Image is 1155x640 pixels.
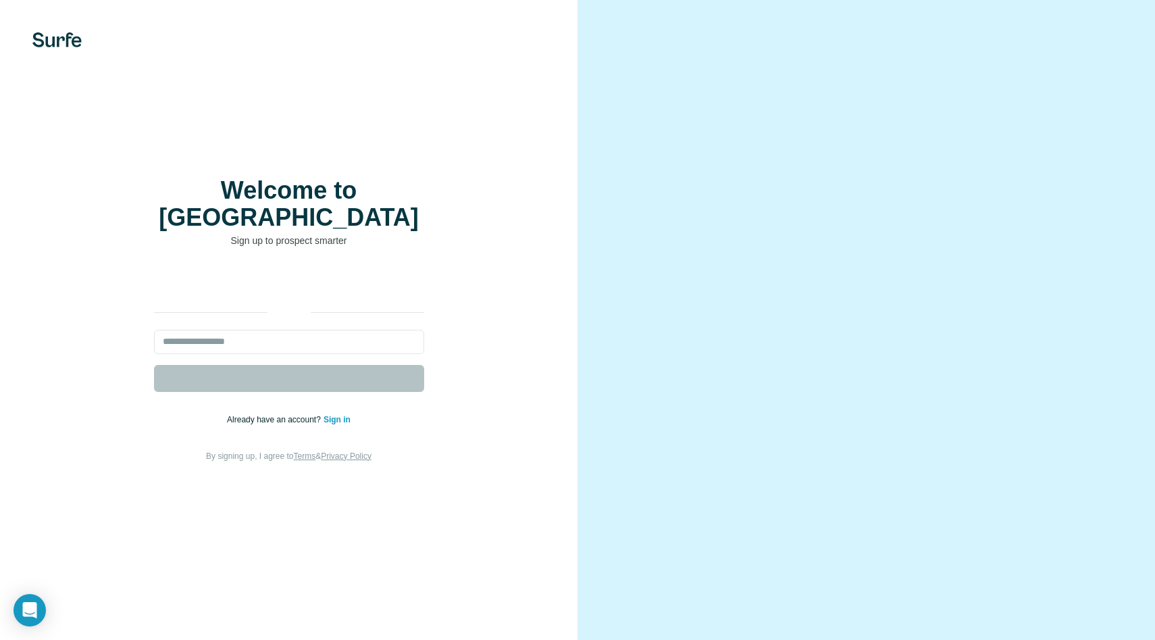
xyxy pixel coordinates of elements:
[206,451,371,461] span: By signing up, I agree to &
[267,307,311,319] p: or
[154,177,424,231] h1: Welcome to [GEOGRAPHIC_DATA]
[147,268,431,297] iframe: Pulsante Accedi con Google
[294,451,316,461] a: Terms
[227,415,324,424] span: Already have an account?
[154,234,424,247] p: Sign up to prospect smarter
[14,594,46,626] div: Open Intercom Messenger
[321,451,371,461] a: Privacy Policy
[324,415,351,424] a: Sign in
[32,32,82,47] img: Surfe's logo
